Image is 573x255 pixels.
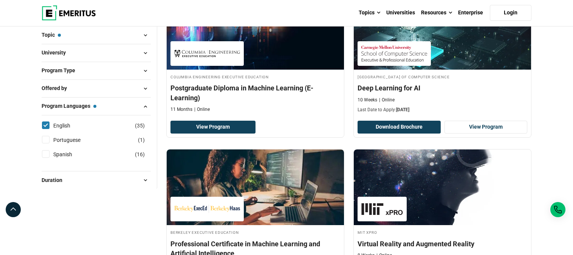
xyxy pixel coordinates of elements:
h4: Deep Learning for AI [358,83,527,93]
span: Duration [42,176,68,184]
h4: Columbia Engineering Executive Education [170,73,340,80]
button: University [42,47,151,59]
a: View Program [444,121,528,134]
span: University [42,48,72,57]
p: Online [379,97,395,103]
p: 10 Weeks [358,97,377,103]
span: Topic [42,31,61,39]
img: Virtual Reality and Augmented Reality | Online AI and Machine Learning Course [354,149,531,225]
p: 11 Months [170,106,192,113]
img: Professional Certificate in Machine Learning and Artificial Intelligence | Online AI and Machine ... [167,149,344,225]
h4: [GEOGRAPHIC_DATA] of Computer Science [358,73,527,80]
a: View Program [170,121,256,134]
a: Spanish [53,150,87,159]
span: ( ) [135,121,145,130]
h4: Virtual Reality and Augmented Reality [358,239,527,249]
button: Duration [42,174,151,186]
p: Online [194,106,210,113]
a: English [53,121,85,130]
span: ( ) [138,136,145,144]
span: Offered by [42,84,73,92]
h4: Berkeley Executive Education [170,229,340,235]
p: Last Date to Apply: [358,107,527,113]
img: Carnegie Mellon University School of Computer Science [361,45,427,62]
span: ( ) [135,150,145,159]
button: Offered by [42,83,151,94]
h4: MIT xPRO [358,229,527,235]
button: Download Brochure [358,121,441,134]
span: [DATE] [396,107,409,112]
button: Topic [42,30,151,41]
span: Program Type [42,66,81,75]
span: 1 [140,137,143,143]
a: Login [490,5,531,21]
span: Program Languages [42,102,96,110]
span: 35 [137,123,143,129]
span: 16 [137,151,143,157]
button: Program Type [42,65,151,76]
a: Portuguese [53,136,96,144]
img: Columbia Engineering Executive Education [174,45,240,62]
img: Berkeley Executive Education [174,201,240,218]
h4: Postgraduate Diploma in Machine Learning (E-Learning) [170,83,340,102]
img: MIT xPRO [361,201,403,218]
button: Program Languages [42,101,151,112]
